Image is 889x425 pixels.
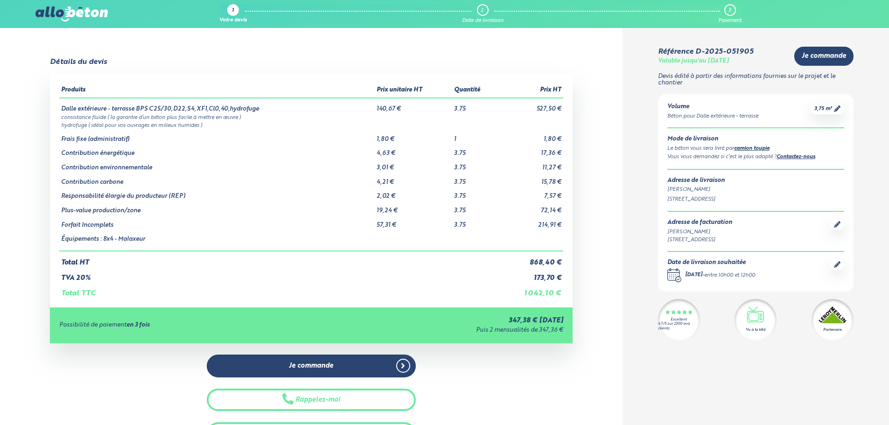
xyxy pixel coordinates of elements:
td: 17,36 € [499,143,563,157]
div: Le béton vous sera livré par [667,145,844,153]
td: 11,27 € [499,157,563,172]
span: Je commande [802,52,846,60]
td: 19,24 € [375,200,452,215]
th: Produits [59,83,375,98]
div: Volume [667,104,758,111]
div: Adresse de facturation [667,219,732,226]
th: Quantité [452,83,499,98]
td: 3.75 [452,215,499,229]
div: Puis 2 mensualités de 347,36 € [316,327,563,334]
button: Rappelez-moi [207,389,416,411]
td: 15,78 € [499,172,563,186]
iframe: Help widget launcher [806,389,879,415]
td: 3.75 [452,98,499,113]
div: Valable jusqu'au [DATE] [658,58,729,65]
img: allobéton [35,7,107,21]
div: 4.7/5 sur 2300 avis clients [658,322,700,330]
td: consistance fluide ( la garantie d’un béton plus facile à mettre en œuvre ) [59,113,563,121]
div: 1 [232,8,234,14]
th: Prix HT [499,83,563,98]
a: Je commande [207,355,416,377]
td: 3.75 [452,172,499,186]
div: Date de livraison [462,18,504,24]
a: Je commande [794,47,854,66]
a: 3 Paiement [718,4,742,24]
td: Forfait Incomplets [59,215,375,229]
div: Excellent [671,318,687,322]
td: 3,01 € [375,157,452,172]
div: Mode de livraison [667,136,844,143]
td: Responsabilité élargie du producteur (REP) [59,186,375,200]
td: 173,70 € [499,267,563,282]
div: [PERSON_NAME] [667,228,732,236]
div: Votre devis [219,18,247,24]
td: 868,40 € [499,251,563,267]
td: Contribution environnementale [59,157,375,172]
strong: en 3 fois [126,322,150,328]
p: Devis édité à partir des informations fournies sur le projet et le chantier [658,73,854,87]
th: Prix unitaire HT [375,83,452,98]
td: Frais fixe (administratif) [59,129,375,143]
td: TVA 20% [59,267,499,282]
td: 1 [452,129,499,143]
td: 3.75 [452,157,499,172]
td: 3.75 [452,200,499,215]
td: 214,91 € [499,215,563,229]
div: [STREET_ADDRESS] [667,195,844,203]
div: Référence D-2025-051905 [658,48,753,56]
div: Paiement [718,18,742,24]
div: Vous vous demandez si c’est le plus adapté ? . [667,153,844,161]
td: 3.75 [452,186,499,200]
a: camion toupie [734,146,770,151]
td: 1 042,10 € [499,282,563,298]
div: Date de livraison souhaitée [667,259,755,266]
td: 7,57 € [499,186,563,200]
a: Contactez-nous [777,154,815,160]
td: 4,21 € [375,172,452,186]
a: 2 Date de livraison [462,4,504,24]
td: 57,31 € [375,215,452,229]
div: [PERSON_NAME] [667,186,844,194]
div: Détails du devis [50,58,107,66]
div: 2 [481,7,483,14]
td: Contribution énergétique [59,143,375,157]
div: Béton pour Dalle extérieure - terrasse [667,112,758,120]
div: entre 10h00 et 12h00 [704,272,755,279]
td: 2,02 € [375,186,452,200]
td: 3.75 [452,143,499,157]
div: - [685,272,755,279]
td: 72,14 € [499,200,563,215]
span: Je commande [289,362,333,370]
td: Équipements : 8x4 - Malaxeur [59,229,375,251]
td: 4,63 € [375,143,452,157]
td: Dalle extérieure - terrasse BPS C25/30,D22,S4,XF1,Cl0,40,hydrofuge [59,98,375,113]
div: Partenaire [823,327,841,333]
div: [DATE] [685,272,702,279]
td: Plus-value production/zone [59,200,375,215]
div: [STREET_ADDRESS] [667,236,732,244]
a: 1 Votre devis [219,4,247,24]
td: 140,67 € [375,98,452,113]
td: Contribution carbone [59,172,375,186]
div: Possibilité de paiement [59,322,316,329]
td: hydrofuge ( idéal pour vos ouvrages en milieux humides ) [59,121,563,129]
td: 1,80 € [375,129,452,143]
td: Total HT [59,251,499,267]
div: 347,38 € [DATE] [316,317,563,325]
div: 3 [728,7,731,14]
td: 1,80 € [499,129,563,143]
div: Vu à la télé [746,327,765,333]
td: 527,50 € [499,98,563,113]
div: Adresse de livraison [667,177,844,184]
td: Total TTC [59,282,499,298]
